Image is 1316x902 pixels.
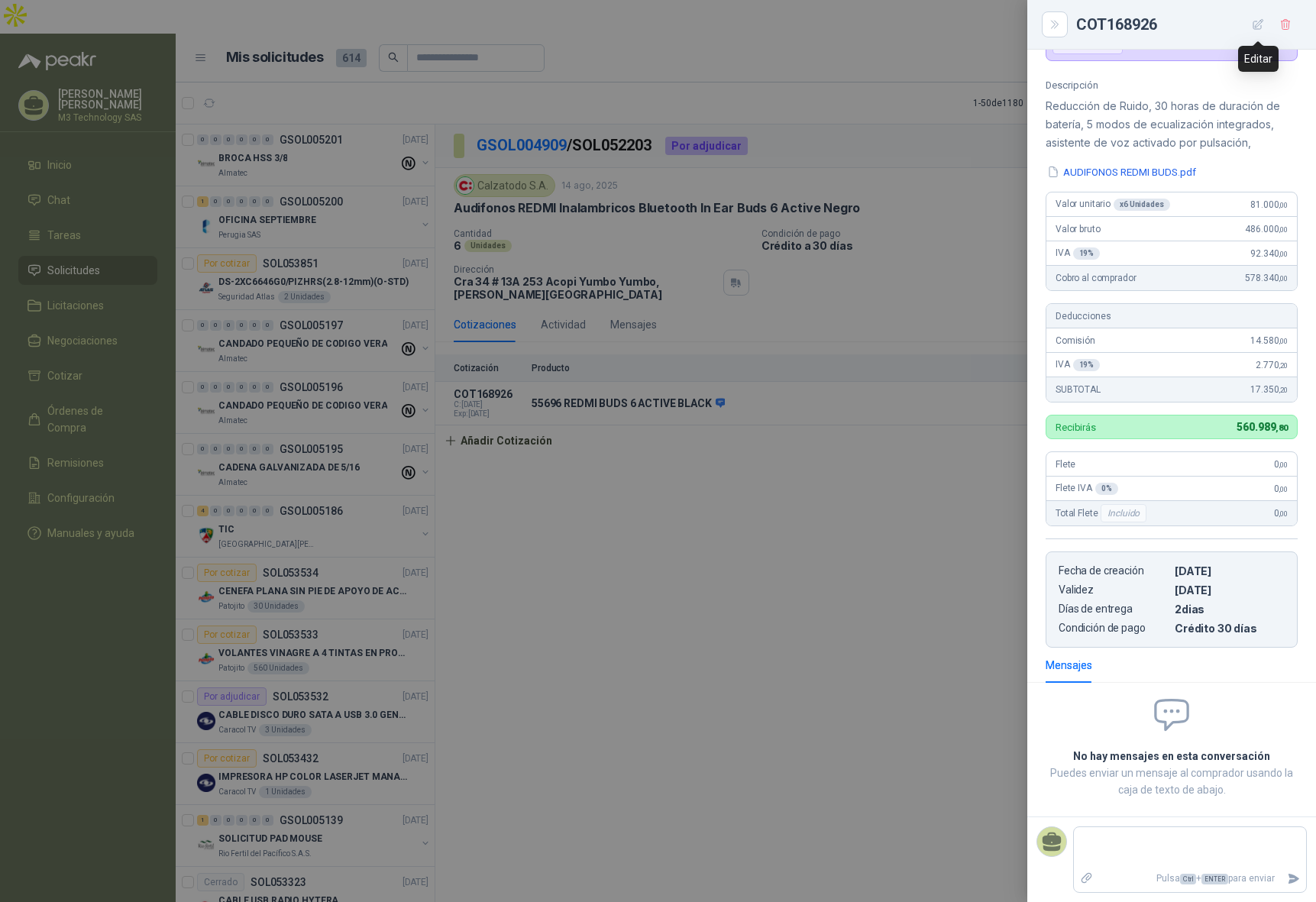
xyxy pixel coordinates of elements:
[1056,273,1136,283] span: Cobro al comprador
[1056,422,1096,432] p: Recibirás
[1046,97,1298,152] p: Reducción de Ruido, 30 horas de duración de batería, 5 modos de ecualización integrados, asistent...
[1100,865,1282,892] p: Pulsa + para enviar
[1175,584,1285,596] p: [DATE]
[1046,79,1298,91] p: Descripción
[1175,564,1285,577] p: [DATE]
[1279,201,1288,209] span: ,00
[1201,874,1228,884] span: ENTER
[1059,564,1169,577] p: Fecha de creación
[1056,504,1149,522] span: Total Flete
[1279,274,1288,283] span: ,00
[1056,247,1100,260] span: IVA
[1180,874,1196,884] span: Ctrl
[1175,622,1285,635] p: Crédito 30 días
[1279,386,1288,394] span: ,20
[1046,765,1298,798] p: Puedes enviar un mensaje al comprador usando la caja de texto de abajo.
[1046,657,1092,674] div: Mensajes
[1059,603,1169,616] p: Días de entrega
[1056,359,1100,371] span: IVA
[1056,224,1100,234] span: Valor bruto
[1279,225,1288,234] span: ,00
[1046,15,1064,34] button: Close
[1101,504,1146,522] div: Incluido
[1279,337,1288,345] span: ,00
[1056,384,1101,395] span: SUBTOTAL
[1274,508,1288,519] span: 0
[1114,199,1170,211] div: x 6 Unidades
[1076,12,1298,37] div: COT168926
[1250,384,1288,395] span: 17.350
[1175,603,1285,616] p: 2 dias
[1256,360,1288,370] span: 2.770
[1046,748,1298,765] h2: No hay mensajes en esta conversación
[1059,584,1169,596] p: Validez
[1056,335,1095,346] span: Comisión
[1274,483,1288,494] span: 0
[1056,483,1118,495] span: Flete IVA
[1056,199,1170,211] span: Valor unitario
[1276,423,1288,433] span: ,80
[1279,461,1288,469] span: ,00
[1074,865,1100,892] label: Adjuntar archivos
[1245,224,1288,234] span: 486.000
[1059,622,1169,635] p: Condición de pago
[1245,273,1288,283] span: 578.340
[1279,485,1288,493] span: ,00
[1279,361,1288,370] span: ,20
[1073,359,1101,371] div: 19 %
[1250,199,1288,210] span: 81.000
[1279,509,1288,518] span: ,00
[1250,335,1288,346] span: 14.580
[1046,164,1198,180] button: AUDIFONOS REDMI BUDS.pdf
[1095,483,1118,495] div: 0 %
[1279,250,1288,258] span: ,00
[1250,248,1288,259] span: 92.340
[1281,865,1306,892] button: Enviar
[1274,459,1288,470] span: 0
[1056,459,1075,470] span: Flete
[1056,311,1111,322] span: Deducciones
[1073,247,1101,260] div: 19 %
[1238,46,1279,72] div: Editar
[1237,421,1288,433] span: 560.989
